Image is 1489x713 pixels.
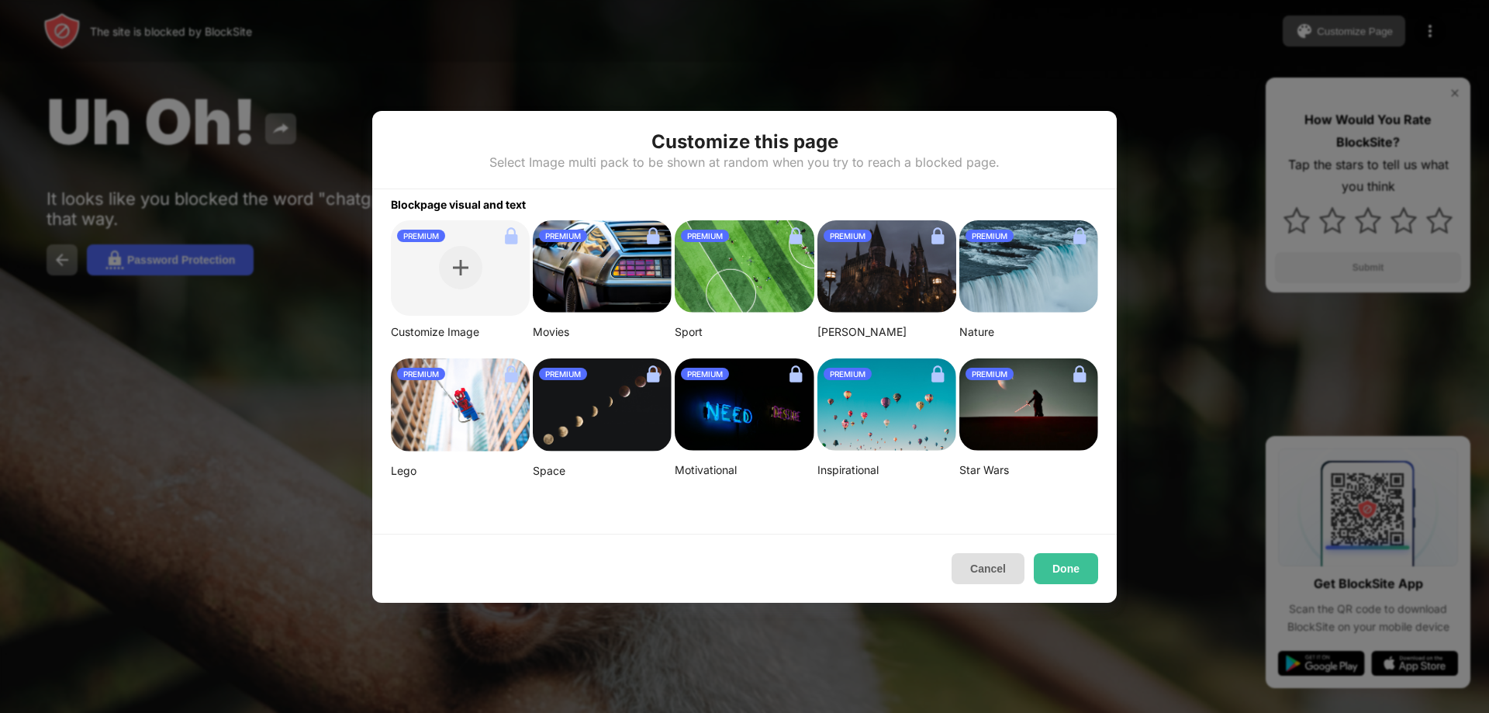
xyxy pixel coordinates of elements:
div: Star Wars [959,463,1098,477]
img: aditya-chinchure-LtHTe32r_nA-unsplash.png [959,220,1098,313]
div: Select Image multi pack to be shown at random when you try to reach a blocked page. [489,154,1000,170]
img: lock.svg [925,362,950,386]
div: PREMIUM [397,368,445,380]
div: Inspirational [817,463,956,477]
div: PREMIUM [539,368,587,380]
div: PREMIUM [824,230,872,242]
div: Motivational [675,463,814,477]
img: alexis-fauvet-qfWf9Muwp-c-unsplash-small.png [675,358,814,452]
img: plus.svg [453,260,468,275]
img: mehdi-messrro-gIpJwuHVwt0-unsplash-small.png [391,358,530,452]
div: PREMIUM [681,230,729,242]
div: Blockpage visual and text [372,189,1117,211]
img: image-26.png [533,220,672,313]
img: lock.svg [641,223,665,248]
div: [PERSON_NAME] [817,325,956,339]
img: lock.svg [1067,362,1092,386]
img: jeff-wang-p2y4T4bFws4-unsplash-small.png [675,220,814,313]
img: aditya-vyas-5qUJfO4NU4o-unsplash-small.png [817,220,956,313]
div: PREMIUM [539,230,587,242]
img: ian-dooley-DuBNA1QMpPA-unsplash-small.png [817,358,956,452]
img: lock.svg [499,223,523,248]
div: PREMIUM [824,368,872,380]
img: image-22-small.png [959,358,1098,452]
div: PREMIUM [966,368,1014,380]
div: Sport [675,325,814,339]
img: linda-xu-KsomZsgjLSA-unsplash.png [533,358,672,452]
img: lock.svg [641,362,665,386]
img: lock.svg [1067,223,1092,248]
img: lock.svg [783,362,808,386]
div: PREMIUM [966,230,1014,242]
div: Customize this page [651,130,838,154]
button: Cancel [952,553,1024,584]
div: Movies [533,325,672,339]
div: Customize Image [391,325,530,339]
img: lock.svg [499,362,523,386]
div: Space [533,464,672,478]
div: Lego [391,464,530,478]
div: PREMIUM [681,368,729,380]
button: Done [1034,553,1098,584]
img: lock.svg [783,223,808,248]
div: Nature [959,325,1098,339]
div: PREMIUM [397,230,445,242]
img: lock.svg [925,223,950,248]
